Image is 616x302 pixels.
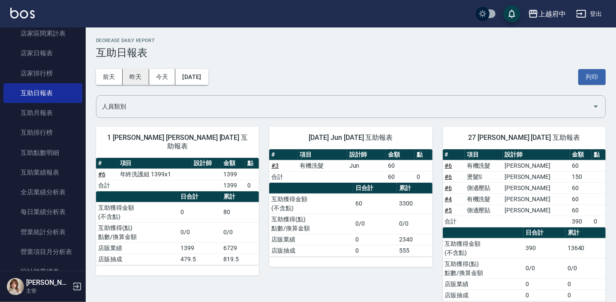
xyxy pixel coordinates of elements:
[386,171,414,182] td: 60
[269,214,353,234] td: 互助獲得(點) 點數/換算金額
[222,158,246,169] th: 金額
[271,162,279,169] a: #3
[443,216,465,227] td: 合計
[347,149,386,160] th: 設計師
[465,193,503,205] td: 有機洗髮
[523,278,565,290] td: 0
[443,227,606,301] table: a dense table
[570,216,592,227] td: 390
[523,238,565,258] td: 390
[578,69,606,85] button: 列印
[592,216,606,227] td: 0
[106,133,249,151] span: 1 [PERSON_NAME] [PERSON_NAME] [DATE] 互助報表
[178,202,221,222] td: 0
[465,205,503,216] td: 側邊壓貼
[443,149,606,227] table: a dense table
[503,182,570,193] td: [PERSON_NAME]
[353,214,397,234] td: 0/0
[221,191,259,202] th: 累計
[10,8,35,18] img: Logo
[269,149,297,160] th: #
[443,290,523,301] td: 店販抽成
[570,149,592,160] th: 金額
[347,160,386,171] td: Jun
[192,158,221,169] th: 設計師
[445,173,452,180] a: #6
[269,193,353,214] td: 互助獲得金額 (不含點)
[386,149,414,160] th: 金額
[353,183,397,194] th: 日合計
[570,171,592,182] td: 150
[3,222,82,242] a: 營業統計分析表
[570,182,592,193] td: 60
[565,238,606,258] td: 13640
[465,149,503,160] th: 項目
[3,163,82,182] a: 互助業績報表
[523,290,565,301] td: 0
[96,158,118,169] th: #
[3,242,82,262] a: 營業項目月分析表
[96,47,606,59] h3: 互助日報表
[3,143,82,163] a: 互助點數明細
[3,182,82,202] a: 全店業績分析表
[100,99,589,114] input: 人員名稱
[465,182,503,193] td: 側邊壓貼
[3,123,82,142] a: 互助排行榜
[3,262,82,281] a: 設計師業績表
[178,242,221,254] td: 1399
[525,5,569,23] button: 上越府中
[96,222,178,242] td: 互助獲得(點) 點數/換算金額
[3,202,82,222] a: 每日業績分析表
[453,133,595,142] span: 27 [PERSON_NAME] [DATE] 互助報表
[353,234,397,245] td: 0
[269,183,432,257] table: a dense table
[503,5,520,22] button: save
[565,258,606,278] td: 0/0
[222,169,246,180] td: 1399
[298,149,347,160] th: 項目
[503,171,570,182] td: [PERSON_NAME]
[445,207,452,214] a: #5
[570,193,592,205] td: 60
[443,149,465,160] th: #
[221,254,259,265] td: 819.5
[118,158,192,169] th: 項目
[269,171,297,182] td: 合計
[123,69,149,85] button: 昨天
[565,227,606,239] th: 累計
[397,214,432,234] td: 0/0
[570,205,592,216] td: 60
[570,160,592,171] td: 60
[7,278,24,295] img: Person
[538,9,566,19] div: 上越府中
[523,227,565,239] th: 日合計
[221,242,259,254] td: 6729
[573,6,606,22] button: 登出
[96,158,259,191] table: a dense table
[26,287,70,295] p: 主管
[397,234,432,245] td: 2340
[222,180,246,191] td: 1399
[415,171,433,182] td: 0
[523,258,565,278] td: 0/0
[415,149,433,160] th: 點
[96,254,178,265] td: 店販抽成
[565,290,606,301] td: 0
[503,205,570,216] td: [PERSON_NAME]
[269,245,353,256] td: 店販抽成
[397,183,432,194] th: 累計
[3,83,82,103] a: 互助日報表
[221,222,259,242] td: 0/0
[445,196,452,202] a: #4
[503,193,570,205] td: [PERSON_NAME]
[3,63,82,83] a: 店家排行榜
[178,191,221,202] th: 日合計
[245,158,259,169] th: 點
[96,38,606,43] h2: Decrease Daily Report
[353,193,397,214] td: 60
[96,202,178,222] td: 互助獲得金額 (不含點)
[96,69,123,85] button: 前天
[178,254,221,265] td: 479.5
[397,245,432,256] td: 555
[279,133,422,142] span: [DATE] Jun [DATE] 互助報表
